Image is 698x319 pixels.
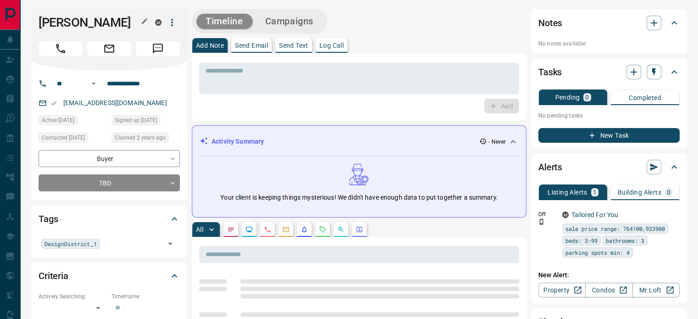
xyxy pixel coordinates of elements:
[593,189,597,196] p: 1
[196,42,224,49] p: Add Note
[555,94,580,101] p: Pending
[538,210,557,218] p: Off
[319,42,344,49] p: Log Call
[356,226,363,233] svg: Agent Actions
[63,99,167,106] a: [EMAIL_ADDRESS][DOMAIN_NAME]
[112,133,180,146] div: Mon Nov 28 2022
[50,100,57,106] svg: Email Verified
[629,95,661,101] p: Completed
[538,283,586,297] a: Property
[39,292,107,301] p: Actively Searching:
[115,116,157,125] span: Signed up [DATE]
[112,292,180,301] p: Timeframe:
[538,65,562,79] h2: Tasks
[301,226,308,233] svg: Listing Alerts
[212,137,264,146] p: Activity Summary
[547,189,587,196] p: Listing Alerts
[39,115,107,128] div: Mon Nov 28 2022
[136,41,180,56] span: Message
[538,39,680,48] p: No notes available
[246,226,253,233] svg: Lead Browsing Activity
[667,189,670,196] p: 0
[112,115,180,128] div: Mon Nov 28 2022
[279,42,308,49] p: Send Text
[585,283,632,297] a: Condos
[227,226,235,233] svg: Notes
[538,109,680,123] p: No pending tasks
[155,19,162,26] div: mrloft.ca
[562,212,569,218] div: mrloft.ca
[488,138,506,146] p: - Never
[538,12,680,34] div: Notes
[39,133,107,146] div: Mon Nov 28 2022
[39,15,141,30] h1: [PERSON_NAME]
[45,239,97,248] span: DesignDistrict_1
[42,116,74,125] span: Active [DATE]
[618,189,661,196] p: Building Alerts
[632,283,680,297] a: Mr.Loft
[39,265,180,287] div: Criteria
[42,133,85,142] span: Contacted [DATE]
[538,61,680,83] div: Tasks
[220,193,497,202] p: Your client is keeping things mysterious! We didn't have enough data to put together a summary.
[164,237,177,250] button: Open
[585,94,589,101] p: 0
[565,248,630,257] span: parking spots min: 4
[88,78,99,89] button: Open
[264,226,271,233] svg: Calls
[39,208,180,230] div: Tags
[39,150,180,167] div: Buyer
[282,226,290,233] svg: Emails
[196,14,252,29] button: Timeline
[39,174,180,191] div: TBD
[39,41,83,56] span: Call
[538,16,562,30] h2: Notes
[87,41,131,56] span: Email
[39,212,58,226] h2: Tags
[565,236,597,245] span: beds: 3-99
[200,133,519,150] div: Activity Summary- Never
[538,270,680,280] p: New Alert:
[337,226,345,233] svg: Opportunities
[196,226,203,233] p: All
[235,42,268,49] p: Send Email
[319,226,326,233] svg: Requests
[115,133,166,142] span: Claimed 2 years ago
[39,269,68,283] h2: Criteria
[538,218,545,225] svg: Push Notification Only
[538,128,680,143] button: New Task
[565,224,665,233] span: sale price range: 764100,933900
[606,236,644,245] span: bathrooms: 3
[538,160,562,174] h2: Alerts
[571,211,618,218] a: Tailored For You
[256,14,323,29] button: Campaigns
[538,156,680,178] div: Alerts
